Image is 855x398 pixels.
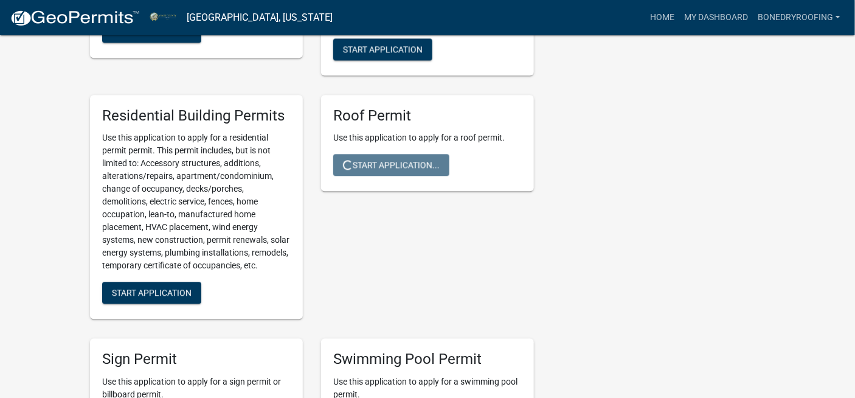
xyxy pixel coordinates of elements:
[343,160,440,170] span: Start Application...
[187,7,333,28] a: [GEOGRAPHIC_DATA], [US_STATE]
[150,9,177,26] img: Miami County, Indiana
[343,44,423,54] span: Start Application
[102,282,201,304] button: Start Application
[102,351,291,368] h5: Sign Permit
[102,21,201,43] button: Start Application
[112,288,192,298] span: Start Application
[102,107,291,125] h5: Residential Building Permits
[645,6,679,29] a: Home
[333,38,432,60] button: Start Application
[112,26,192,36] span: Start Application
[333,154,449,176] button: Start Application...
[333,107,522,125] h5: Roof Permit
[753,6,845,29] a: bonedryroofing
[679,6,753,29] a: My Dashboard
[333,131,522,144] p: Use this application to apply for a roof permit.
[333,351,522,368] h5: Swimming Pool Permit
[102,131,291,272] p: Use this application to apply for a residential permit permit. This permit includes, but is not l...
